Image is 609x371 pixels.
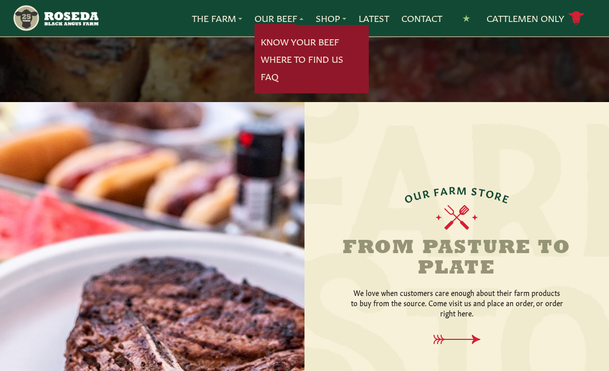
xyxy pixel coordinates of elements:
span: T [477,186,487,198]
a: Latest [359,12,389,25]
span: F [433,185,441,197]
a: Contact [401,12,442,25]
img: https://roseda.com/wp-content/uploads/2021/05/roseda-25-header.png [12,4,99,32]
span: M [456,184,468,195]
a: Where To Find Us [261,53,343,66]
span: S [471,185,479,196]
span: R [421,187,430,200]
span: A [440,184,449,196]
div: OUR FARM STORE [402,184,511,204]
span: O [402,191,415,205]
a: The Farm [192,12,242,25]
span: E [501,191,512,204]
span: U [412,188,423,202]
p: We love when customers care enough about their farm products to buy from the source. Come visit u... [350,287,564,318]
span: R [448,184,456,195]
a: FAQ [261,70,278,83]
a: Shop [316,12,346,25]
span: R [493,189,504,202]
span: O [485,187,496,200]
a: Know Your Beef [261,35,339,48]
h2: From Pasture to Plate [330,238,584,279]
a: Cattlemen Only [487,9,585,27]
a: Our Beef [255,12,303,25]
